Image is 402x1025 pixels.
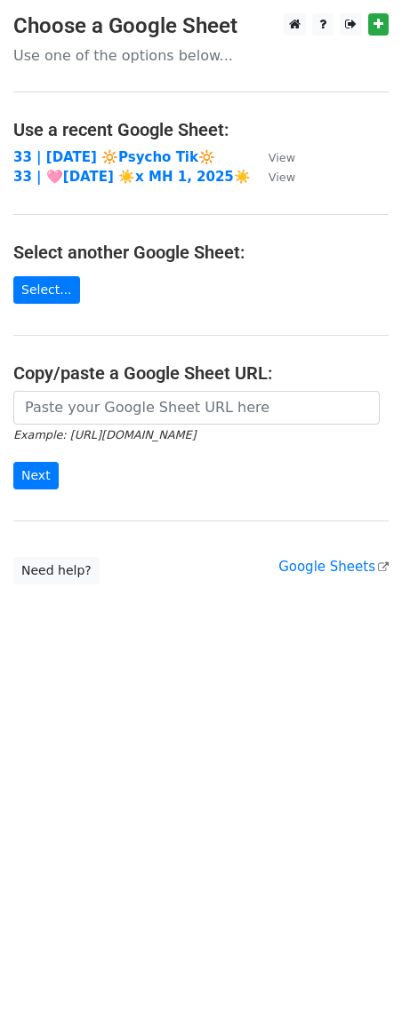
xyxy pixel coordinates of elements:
[13,149,215,165] a: 33 | [DATE] 🔆Psycho Tik🔆
[13,276,80,304] a: Select...
[13,362,389,384] h4: Copy/paste a Google Sheet URL:
[13,169,251,185] a: 33 | 🩷[DATE] ☀️x MH 1, 2025☀️
[278,559,389,575] a: Google Sheets
[269,171,295,184] small: View
[13,557,100,584] a: Need help?
[13,428,196,441] small: Example: [URL][DOMAIN_NAME]
[269,151,295,164] small: View
[13,391,380,425] input: Paste your Google Sheet URL here
[13,13,389,39] h3: Choose a Google Sheet
[251,149,295,165] a: View
[251,169,295,185] a: View
[13,242,389,263] h4: Select another Google Sheet:
[13,462,59,489] input: Next
[13,46,389,65] p: Use one of the options below...
[13,119,389,140] h4: Use a recent Google Sheet:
